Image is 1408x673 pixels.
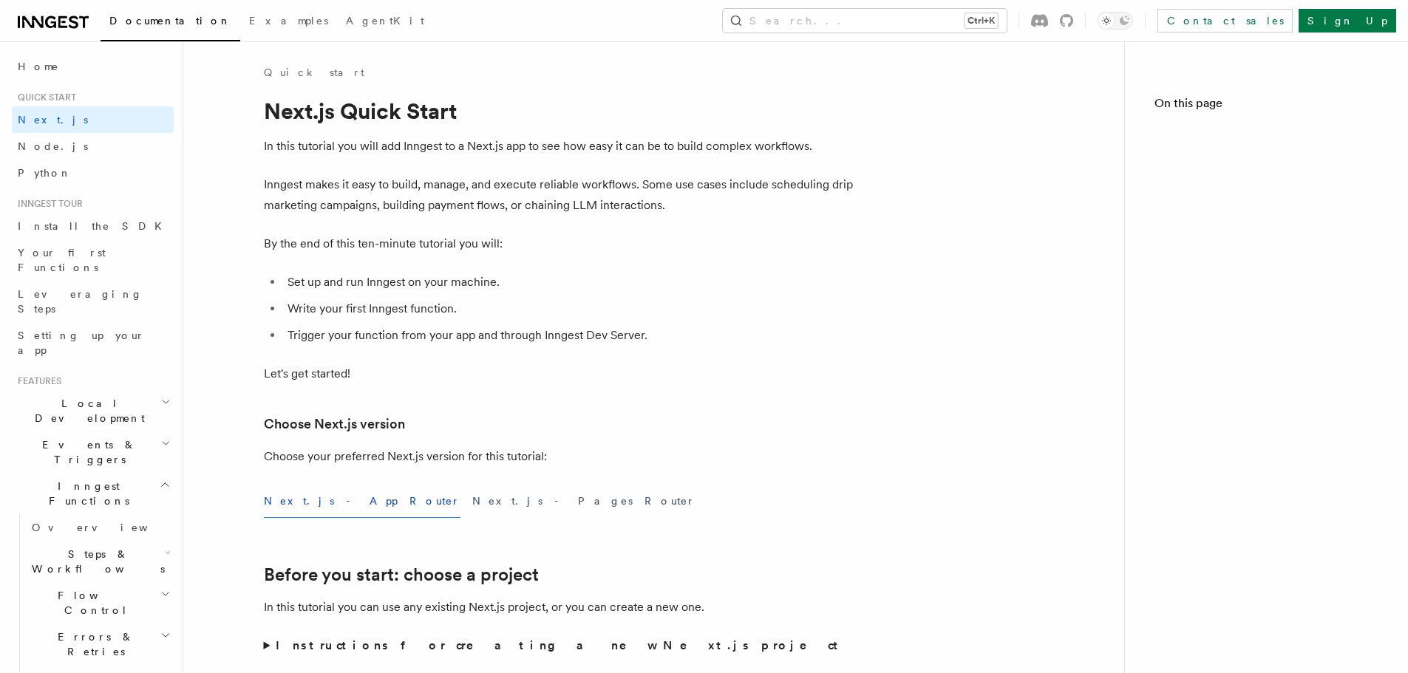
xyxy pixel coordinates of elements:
[1157,9,1293,33] a: Contact sales
[26,514,174,541] a: Overview
[264,98,855,124] h1: Next.js Quick Start
[240,4,337,40] a: Examples
[12,53,174,80] a: Home
[32,522,184,533] span: Overview
[18,114,88,126] span: Next.js
[26,629,160,659] span: Errors & Retries
[1299,9,1396,33] a: Sign Up
[249,15,328,27] span: Examples
[283,298,855,319] li: Write your first Inngest function.
[12,106,174,133] a: Next.js
[26,547,165,576] span: Steps & Workflows
[101,4,240,41] a: Documentation
[264,635,855,656] summary: Instructions for creating a new Next.js project
[26,541,174,582] button: Steps & Workflows
[26,588,160,618] span: Flow Control
[18,59,59,74] span: Home
[264,174,855,216] p: Inngest makes it easy to build, manage, and execute reliable workflows. Some use cases include sc...
[12,396,161,426] span: Local Development
[264,597,855,618] p: In this tutorial you can use any existing Next.js project, or you can create a new one.
[18,288,143,315] span: Leveraging Steps
[109,15,231,27] span: Documentation
[472,485,696,518] button: Next.js - Pages Router
[26,624,174,665] button: Errors & Retries
[264,446,855,467] p: Choose your preferred Next.js version for this tutorial:
[12,390,174,431] button: Local Development
[12,92,76,103] span: Quick start
[12,322,174,363] a: Setting up your app
[12,473,174,514] button: Inngest Functions
[18,247,106,273] span: Your first Functions
[18,329,145,356] span: Setting up your app
[12,198,83,210] span: Inngest tour
[26,582,174,624] button: Flow Control
[12,479,160,508] span: Inngest Functions
[723,9,1007,33] button: Search...Ctrl+K
[12,160,174,186] a: Python
[264,414,405,434] a: Choose Next.js version
[18,140,88,152] span: Node.js
[18,220,171,232] span: Install the SDK
[264,136,855,157] p: In this tutorial you will add Inngest to a Next.js app to see how easy it can be to build complex...
[12,281,174,322] a: Leveraging Steps
[12,437,161,467] span: Events & Triggers
[264,363,855,384] p: Let's get started!
[264,564,539,585] a: Before you start: choose a project
[12,431,174,473] button: Events & Triggers
[283,325,855,346] li: Trigger your function from your app and through Inngest Dev Server.
[12,213,174,239] a: Install the SDK
[12,239,174,281] a: Your first Functions
[12,133,174,160] a: Node.js
[264,485,460,518] button: Next.js - App Router
[12,375,61,387] span: Features
[346,15,424,27] span: AgentKit
[264,233,855,254] p: By the end of this ten-minute tutorial you will:
[965,13,998,28] kbd: Ctrl+K
[18,167,72,179] span: Python
[1154,95,1378,118] h4: On this page
[337,4,433,40] a: AgentKit
[276,638,844,652] strong: Instructions for creating a new Next.js project
[1098,12,1133,30] button: Toggle dark mode
[264,65,364,80] a: Quick start
[283,272,855,293] li: Set up and run Inngest on your machine.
